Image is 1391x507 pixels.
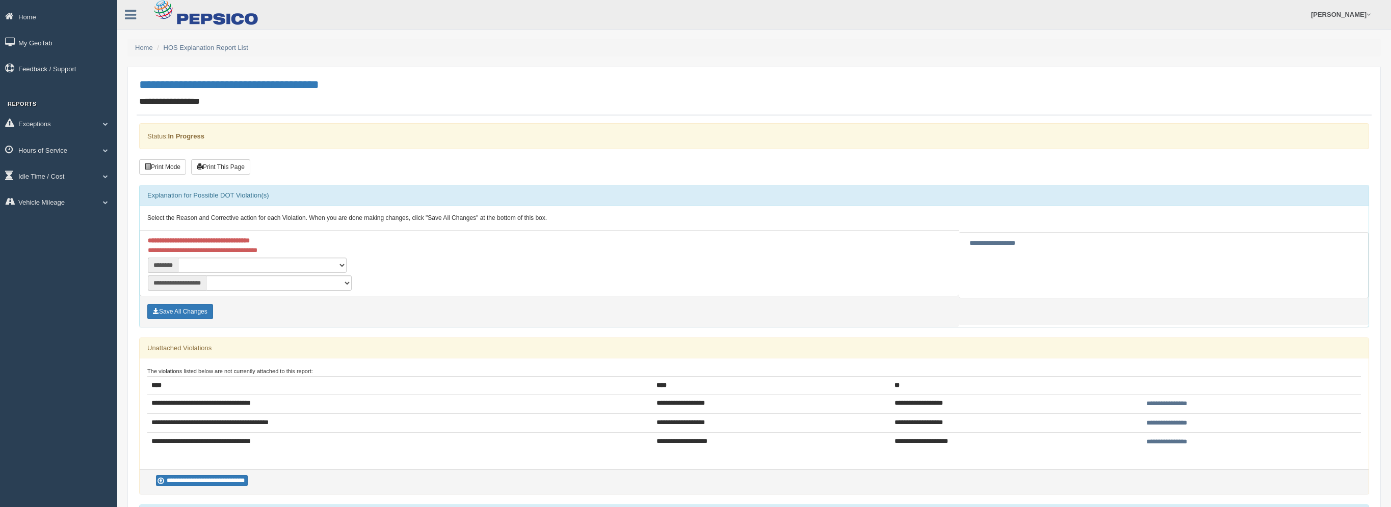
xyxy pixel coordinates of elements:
[164,44,248,51] a: HOS Explanation Report List
[140,185,1369,206] div: Explanation for Possible DOT Violation(s)
[140,338,1369,358] div: Unattached Violations
[147,368,313,374] small: The violations listed below are not currently attached to this report:
[135,44,153,51] a: Home
[147,304,213,319] button: Save
[139,123,1369,149] div: Status:
[140,206,1369,231] div: Select the Reason and Corrective action for each Violation. When you are done making changes, cli...
[139,159,186,175] button: Print Mode
[168,132,204,140] strong: In Progress
[191,159,250,175] button: Print This Page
